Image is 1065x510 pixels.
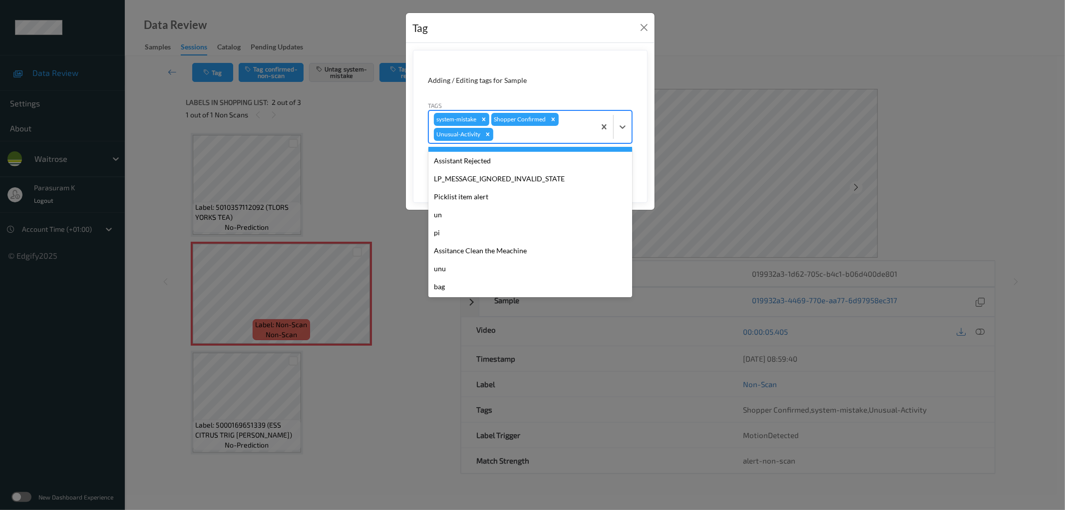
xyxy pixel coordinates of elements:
[428,224,632,242] div: pi
[434,113,478,126] div: system-mistake
[482,128,493,141] div: Remove Unusual-Activity
[637,20,651,34] button: Close
[428,170,632,188] div: LP_MESSAGE_IGNORED_INVALID_STATE
[413,20,428,36] div: Tag
[428,206,632,224] div: un
[491,113,548,126] div: Shopper Confirmed
[428,152,632,170] div: Assistant Rejected
[428,278,632,296] div: bag
[428,101,442,110] label: Tags
[548,113,559,126] div: Remove Shopper Confirmed
[428,260,632,278] div: unu
[428,188,632,206] div: Picklist item alert
[428,75,632,85] div: Adding / Editing tags for Sample
[434,128,482,141] div: Unusual-Activity
[428,242,632,260] div: Assitance Clean the Meachine
[478,113,489,126] div: Remove system-mistake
